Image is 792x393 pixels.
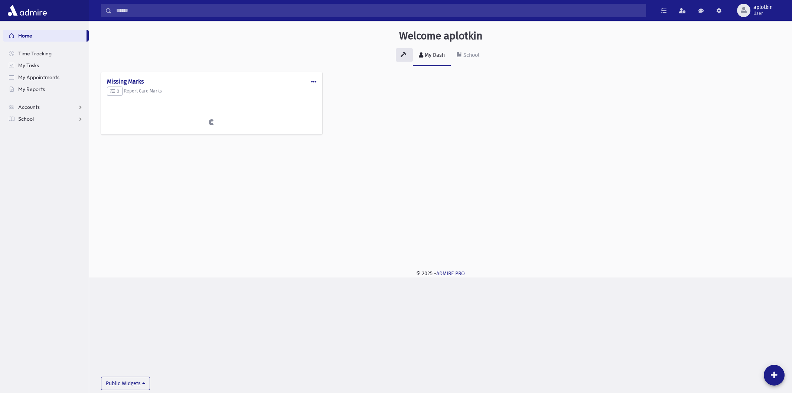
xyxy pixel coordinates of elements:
a: Accounts [3,101,89,113]
span: Time Tracking [18,50,52,57]
img: AdmirePro [6,3,49,18]
button: 0 [107,87,123,96]
h5: Report Card Marks [107,87,316,96]
span: User [753,10,773,16]
div: School [462,52,479,58]
a: ADMIRE PRO [436,270,465,277]
span: My Tasks [18,62,39,69]
div: © 2025 - [101,270,780,277]
a: My Appointments [3,71,89,83]
span: 0 [110,88,119,94]
a: My Dash [413,45,451,66]
div: My Dash [423,52,445,58]
span: My Reports [18,86,45,92]
a: Time Tracking [3,48,89,59]
a: Home [3,30,87,42]
a: School [451,45,485,66]
span: Home [18,32,32,39]
span: My Appointments [18,74,59,81]
a: My Reports [3,83,89,95]
button: Public Widgets [101,377,150,390]
span: School [18,116,34,122]
span: aplotkin [753,4,773,10]
input: Search [112,4,646,17]
h3: Welcome aplotkin [399,30,482,42]
a: School [3,113,89,125]
h4: Missing Marks [107,78,316,85]
span: Accounts [18,104,40,110]
a: My Tasks [3,59,89,71]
